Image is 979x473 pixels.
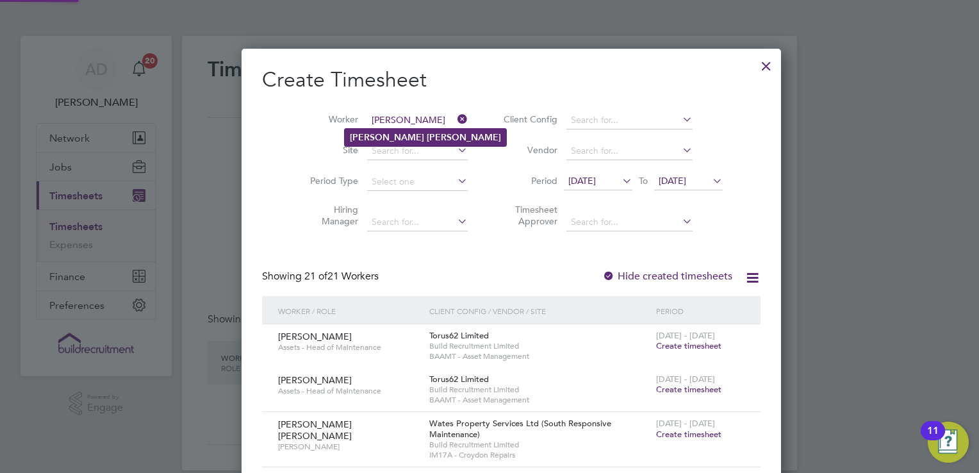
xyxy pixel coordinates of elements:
input: Search for... [566,142,693,160]
span: Build Recruitment Limited [429,341,650,351]
span: [DATE] [659,175,686,187]
div: Worker / Role [275,296,426,326]
label: Vendor [500,144,557,156]
div: Period [653,296,748,326]
span: Torus62 Limited [429,330,489,341]
label: Period Type [300,175,358,187]
span: Create timesheet [656,340,721,351]
span: [PERSON_NAME] [PERSON_NAME] [278,419,352,442]
button: Open Resource Center, 11 new notifications [928,422,969,463]
input: Select one [367,173,468,191]
label: Period [500,175,557,187]
span: BAAMT - Asset Management [429,351,650,361]
span: [PERSON_NAME] [278,374,352,386]
label: Worker [300,113,358,125]
input: Search for... [367,142,468,160]
span: 21 of [304,270,327,283]
span: To [635,172,652,189]
span: [DATE] - [DATE] [656,374,715,385]
input: Search for... [566,112,693,129]
input: Search for... [367,213,468,231]
span: [PERSON_NAME] [278,331,352,342]
span: Create timesheet [656,429,721,440]
div: Showing [262,270,381,283]
span: BAAMT - Asset Management [429,395,650,405]
span: Assets - Head of Maintenance [278,342,420,353]
b: [PERSON_NAME] [350,132,424,143]
input: Search for... [566,213,693,231]
span: Wates Property Services Ltd (South Responsive Maintenance) [429,418,611,440]
b: [PERSON_NAME] [427,132,501,143]
span: Torus62 Limited [429,374,489,385]
input: Search for... [367,112,468,129]
label: Client Config [500,113,557,125]
span: [DATE] - [DATE] [656,330,715,341]
span: Build Recruitment Limited [429,440,650,450]
span: [PERSON_NAME] [278,442,420,452]
div: 11 [927,431,939,447]
span: 21 Workers [304,270,379,283]
span: IM17A - Croydon Repairs [429,450,650,460]
span: Build Recruitment Limited [429,385,650,395]
span: [DATE] [568,175,596,187]
label: Site [300,144,358,156]
span: Assets - Head of Maintenance [278,386,420,396]
h2: Create Timesheet [262,67,761,94]
label: Timesheet Approver [500,204,557,227]
span: Create timesheet [656,384,721,395]
span: [DATE] - [DATE] [656,418,715,429]
div: Client Config / Vendor / Site [426,296,653,326]
label: Hiring Manager [300,204,358,227]
label: Hide created timesheets [602,270,732,283]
